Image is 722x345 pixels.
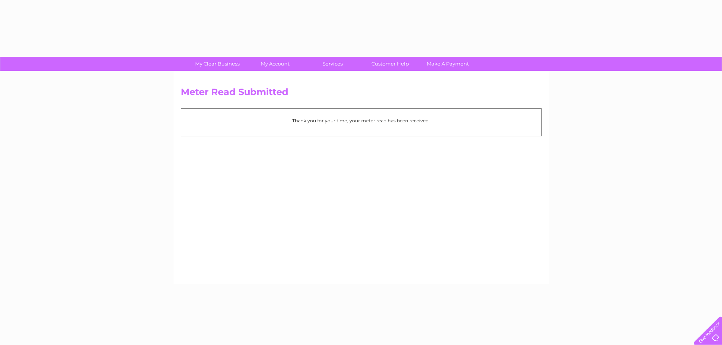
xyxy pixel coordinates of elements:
[301,57,364,71] a: Services
[359,57,421,71] a: Customer Help
[244,57,306,71] a: My Account
[186,57,249,71] a: My Clear Business
[181,87,542,101] h2: Meter Read Submitted
[185,117,537,124] p: Thank you for your time, your meter read has been received.
[417,57,479,71] a: Make A Payment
